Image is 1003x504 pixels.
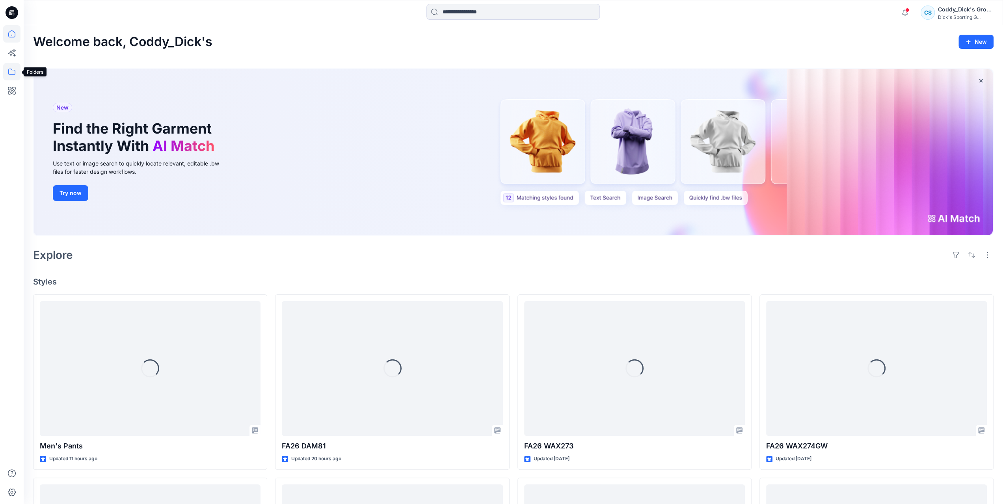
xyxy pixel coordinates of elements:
[33,277,994,286] h4: Styles
[33,249,73,261] h2: Explore
[282,441,502,452] p: FA26 DAM81
[153,137,214,154] span: AI Match
[49,455,97,463] p: Updated 11 hours ago
[776,455,811,463] p: Updated [DATE]
[938,5,993,14] div: Coddy_Dick's Group
[938,14,993,20] div: Dick's Sporting G...
[53,185,88,201] button: Try now
[53,120,218,154] h1: Find the Right Garment Instantly With
[33,35,212,49] h2: Welcome back, Coddy_Dick's
[56,103,69,112] span: New
[534,455,569,463] p: Updated [DATE]
[921,6,935,20] div: CS
[40,441,261,452] p: Men's Pants
[524,441,745,452] p: FA26 WAX273
[53,159,230,176] div: Use text or image search to quickly locate relevant, editable .bw files for faster design workflows.
[766,441,987,452] p: FA26 WAX274GW
[291,455,341,463] p: Updated 20 hours ago
[958,35,994,49] button: New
